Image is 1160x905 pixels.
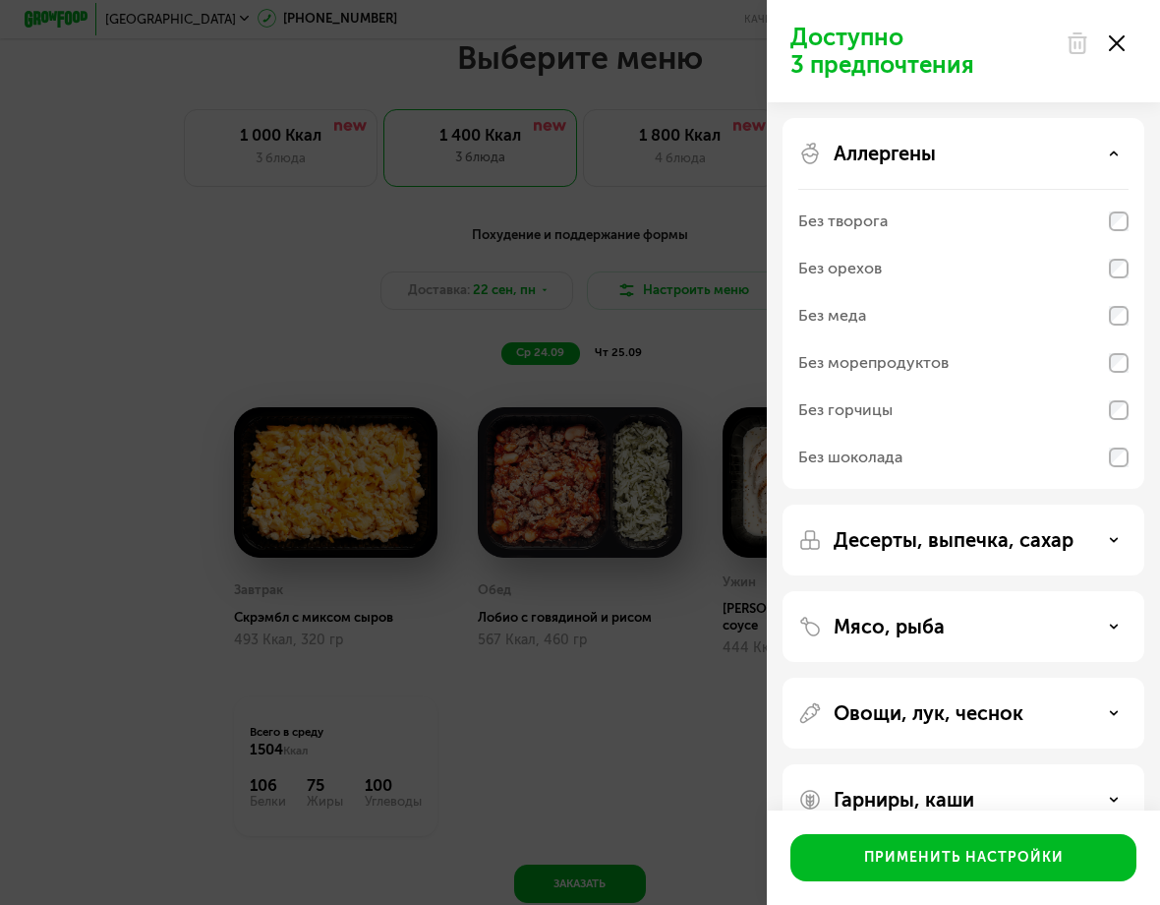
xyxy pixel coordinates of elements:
div: Без морепродуктов [798,351,949,375]
div: Без шоколада [798,446,902,469]
div: Без меда [798,304,866,328]
p: Гарниры, каши [834,788,974,812]
div: Без горчицы [798,398,893,422]
p: Мясо, рыба [834,615,945,638]
p: Аллергены [834,142,936,165]
div: Применить настройки [864,848,1064,868]
div: Без орехов [798,257,882,280]
p: Десерты, выпечка, сахар [834,528,1073,552]
div: Без творога [798,210,888,233]
p: Доступно 3 предпочтения [790,24,1054,79]
button: Применить настройки [790,834,1136,881]
p: Овощи, лук, чеснок [834,701,1023,725]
